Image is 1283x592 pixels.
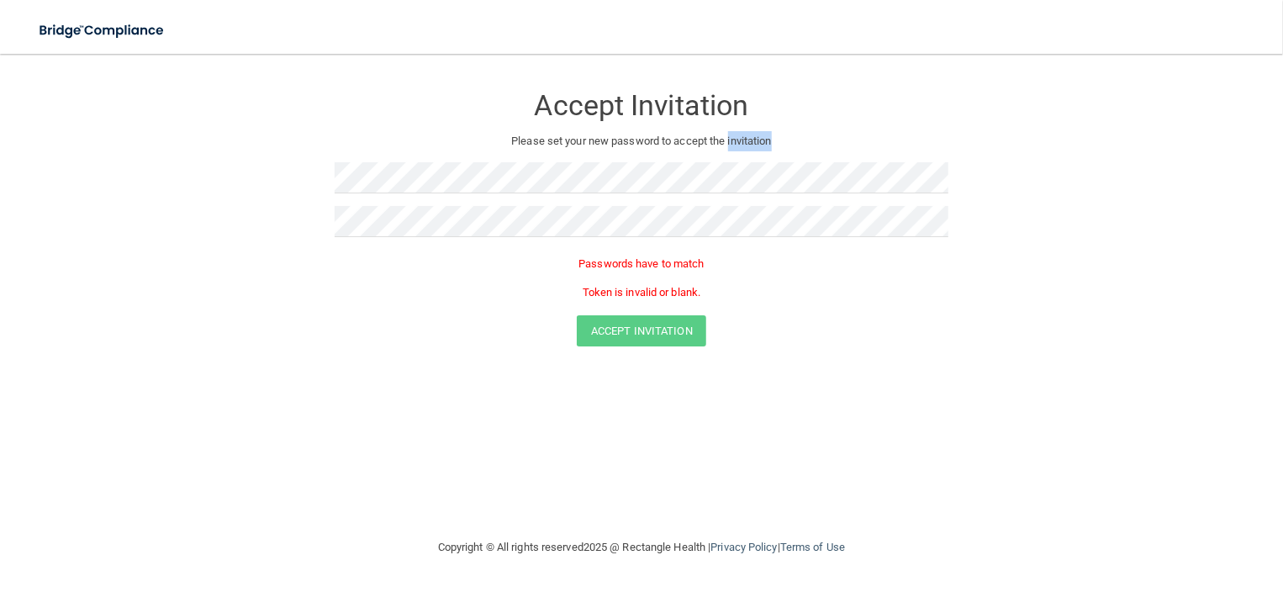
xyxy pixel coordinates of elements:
div: Copyright © All rights reserved 2025 @ Rectangle Health | | [335,521,948,574]
a: Privacy Policy [710,541,777,553]
button: Accept Invitation [577,315,706,346]
h3: Accept Invitation [335,90,948,121]
p: Passwords have to match [335,254,948,274]
p: Token is invalid or blank. [335,283,948,303]
a: Terms of Use [780,541,845,553]
iframe: Drift Widget Chat Controller [1199,506,1263,570]
p: Please set your new password to accept the invitation [347,131,936,151]
img: bridge_compliance_login_screen.278c3ca4.svg [25,13,180,48]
